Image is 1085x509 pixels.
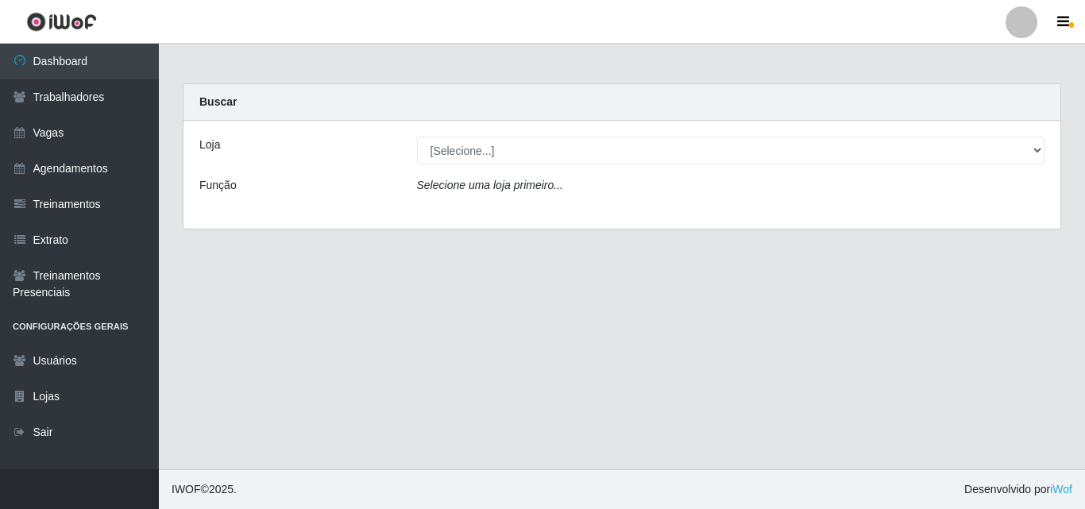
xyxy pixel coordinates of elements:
img: CoreUI Logo [26,12,97,32]
strong: Buscar [199,95,237,108]
span: IWOF [172,483,201,496]
i: Selecione uma loja primeiro... [417,179,563,191]
label: Loja [199,137,220,153]
span: Desenvolvido por [964,481,1072,498]
a: iWof [1050,483,1072,496]
span: © 2025 . [172,481,237,498]
label: Função [199,177,237,194]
